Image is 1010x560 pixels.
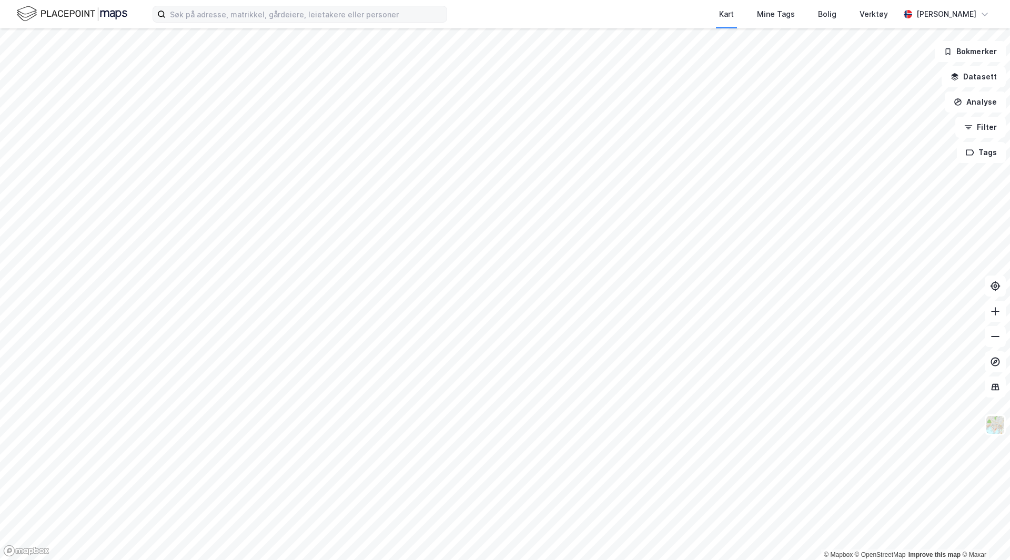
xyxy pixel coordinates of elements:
[719,8,734,21] div: Kart
[916,8,976,21] div: [PERSON_NAME]
[818,8,836,21] div: Bolig
[942,66,1006,87] button: Datasett
[855,551,906,558] a: OpenStreetMap
[955,117,1006,138] button: Filter
[17,5,127,23] img: logo.f888ab2527a4732fd821a326f86c7f29.svg
[957,142,1006,163] button: Tags
[957,510,1010,560] div: Kontrollprogram for chat
[957,510,1010,560] iframe: Chat Widget
[985,415,1005,435] img: Z
[824,551,853,558] a: Mapbox
[757,8,795,21] div: Mine Tags
[166,6,447,22] input: Søk på adresse, matrikkel, gårdeiere, leietakere eller personer
[860,8,888,21] div: Verktøy
[935,41,1006,62] button: Bokmerker
[3,545,49,557] a: Mapbox homepage
[908,551,961,558] a: Improve this map
[945,91,1006,113] button: Analyse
